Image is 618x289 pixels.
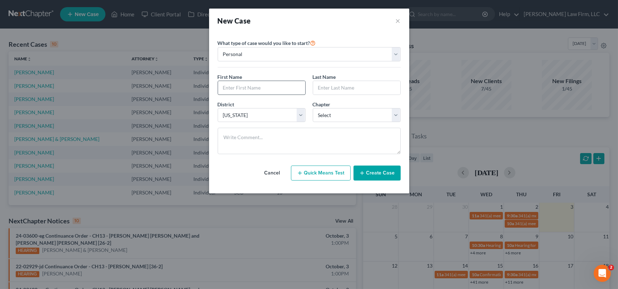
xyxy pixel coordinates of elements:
[218,81,305,95] input: Enter First Name
[218,16,251,25] strong: New Case
[608,265,614,270] span: 2
[218,101,234,107] span: District
[313,81,400,95] input: Enter Last Name
[218,39,316,47] label: What type of case would you like to start?
[218,74,242,80] span: First Name
[396,16,401,26] button: ×
[313,101,331,107] span: Chapter
[354,166,401,181] button: Create Case
[257,166,288,180] button: Cancel
[594,265,611,282] iframe: Intercom live chat
[313,74,336,80] span: Last Name
[291,166,351,181] button: Quick Means Test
